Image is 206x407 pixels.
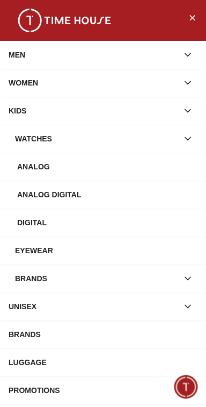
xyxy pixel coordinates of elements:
div: LUGGAGE [9,353,197,372]
div: BRANDS [9,325,197,344]
div: Digital [17,213,197,232]
div: WATCHES [15,129,178,148]
div: Analog [17,157,197,176]
div: Eyewear [15,241,197,260]
div: MEN [9,45,178,65]
div: UNISEX [9,297,178,316]
div: PROMOTIONS [9,381,178,400]
img: ... [11,9,118,32]
button: Close Menu [183,9,201,26]
div: Brands [15,269,178,288]
div: KIDS [9,101,178,120]
div: Chat Widget [174,375,198,399]
div: Analog Digital [17,185,197,204]
div: WOMEN [9,73,178,92]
